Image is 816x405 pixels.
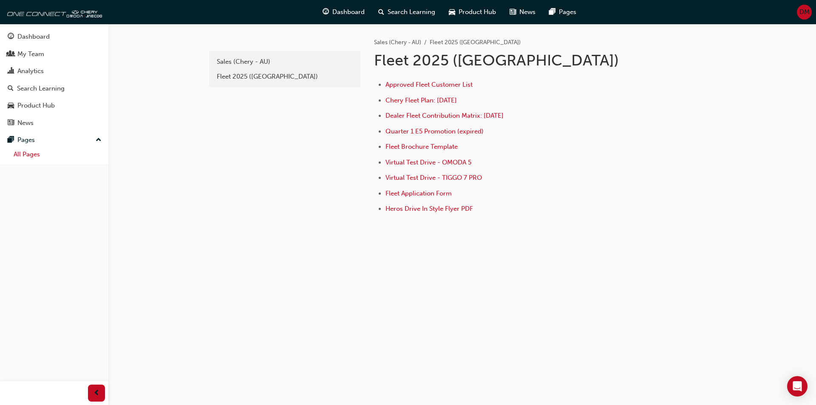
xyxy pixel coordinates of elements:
span: pages-icon [549,7,555,17]
a: News [3,115,105,131]
button: DashboardMy TeamAnalyticsSearch LearningProduct HubNews [3,27,105,132]
a: Fleet 2025 ([GEOGRAPHIC_DATA]) [212,69,357,84]
span: Pages [559,7,576,17]
span: Product Hub [459,7,496,17]
a: Search Learning [3,81,105,96]
span: Dashboard [332,7,365,17]
a: Analytics [3,63,105,79]
div: My Team [17,49,44,59]
a: Dashboard [3,29,105,45]
button: DM [797,5,812,20]
span: people-icon [8,51,14,58]
a: car-iconProduct Hub [442,3,503,21]
h1: Fleet 2025 ([GEOGRAPHIC_DATA]) [374,51,653,70]
span: guage-icon [323,7,329,17]
span: chart-icon [8,68,14,75]
li: Fleet 2025 ([GEOGRAPHIC_DATA]) [430,38,521,48]
a: Quarter 1 E5 Promotion (expired) [385,127,484,135]
span: car-icon [449,7,455,17]
span: guage-icon [8,33,14,41]
div: News [17,118,34,128]
a: Virtual Test Drive - TIGGO 7 PRO [385,174,482,181]
span: DM [799,7,810,17]
span: pages-icon [8,136,14,144]
div: Pages [17,135,35,145]
a: Fleet Application Form [385,190,452,197]
button: Pages [3,132,105,148]
a: Virtual Test Drive - OMODA 5 [385,159,471,166]
span: Search Learning [388,7,435,17]
span: news-icon [510,7,516,17]
a: news-iconNews [503,3,542,21]
span: prev-icon [93,388,100,399]
span: search-icon [8,85,14,93]
a: Heros Drive In Style Flyer PDF [385,205,473,212]
a: Product Hub [3,98,105,113]
a: Sales (Chery - AU) [374,39,421,46]
a: pages-iconPages [542,3,583,21]
a: Approved Fleet Customer List [385,81,473,88]
div: Search Learning [17,84,65,93]
div: Fleet 2025 ([GEOGRAPHIC_DATA]) [217,72,353,82]
a: Sales (Chery - AU) [212,54,357,69]
span: News [519,7,535,17]
a: All Pages [10,148,105,161]
div: Sales (Chery - AU) [217,57,353,67]
div: Dashboard [17,32,50,42]
div: Analytics [17,66,44,76]
div: Product Hub [17,101,55,110]
a: My Team [3,46,105,62]
img: oneconnect [4,3,102,20]
a: guage-iconDashboard [316,3,371,21]
span: search-icon [378,7,384,17]
span: news-icon [8,119,14,127]
a: Chery Fleet Plan: [DATE] [385,96,457,104]
a: Fleet Brochure Template [385,143,458,150]
span: car-icon [8,102,14,110]
span: up-icon [96,135,102,146]
div: Open Intercom Messenger [787,376,807,397]
a: Dealer Fleet Contribution Matrix: [DATE] [385,112,504,119]
a: search-iconSearch Learning [371,3,442,21]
